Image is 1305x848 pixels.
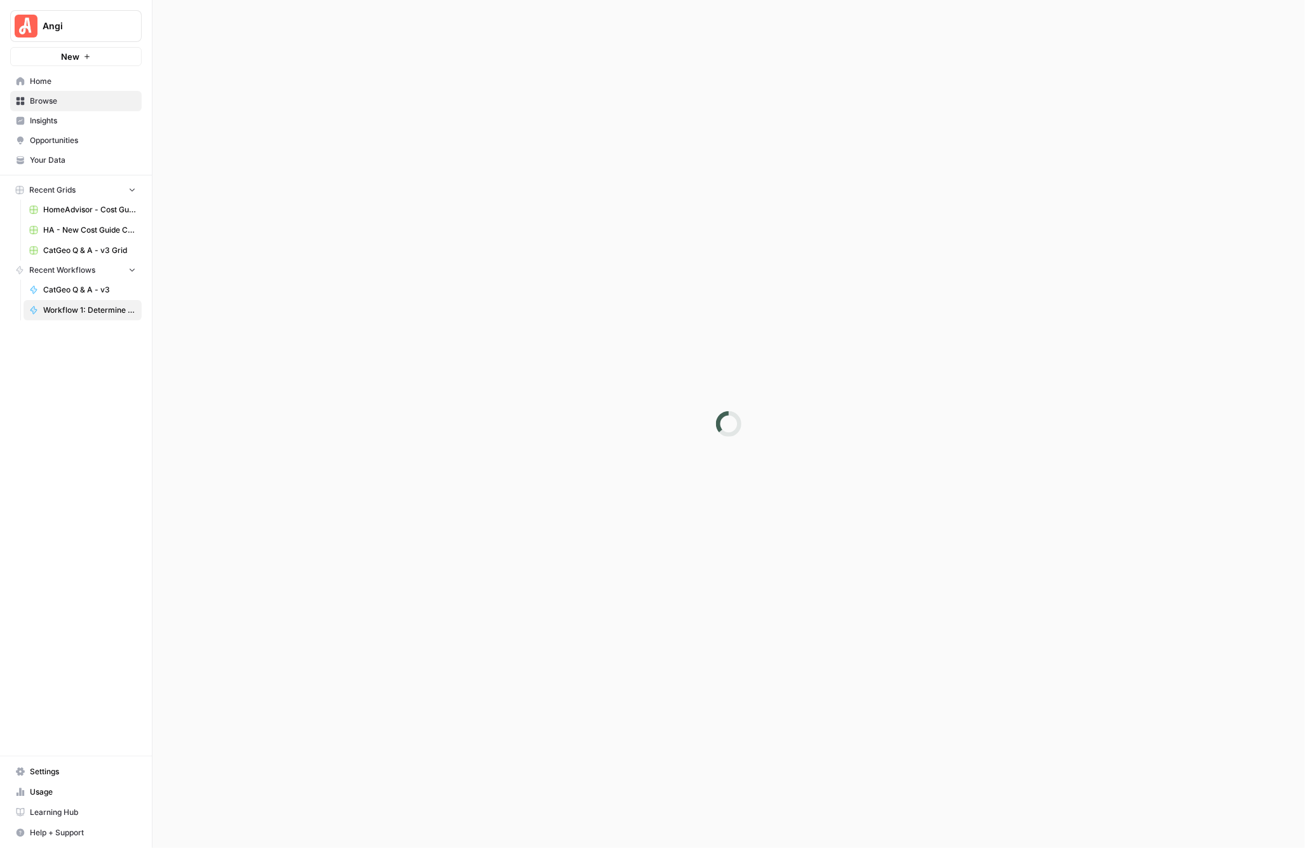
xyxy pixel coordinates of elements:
[10,47,142,66] button: New
[43,304,136,316] span: Workflow 1: Determine & Apply Cost Changes
[10,71,142,92] a: Home
[43,245,136,256] span: CatGeo Q & A - v3 Grid
[30,135,136,146] span: Opportunities
[10,823,142,843] button: Help + Support
[43,224,136,236] span: HA - New Cost Guide Creation Grid
[43,20,119,32] span: Angi
[24,280,142,300] a: CatGeo Q & A - v3
[10,802,142,823] a: Learning Hub
[29,184,76,196] span: Recent Grids
[30,154,136,166] span: Your Data
[29,264,95,276] span: Recent Workflows
[10,130,142,151] a: Opportunities
[43,284,136,296] span: CatGeo Q & A - v3
[43,204,136,215] span: HomeAdvisor - Cost Guide Updates
[15,15,37,38] img: Angi Logo
[30,807,136,818] span: Learning Hub
[10,261,142,280] button: Recent Workflows
[10,150,142,170] a: Your Data
[10,91,142,111] a: Browse
[10,782,142,802] a: Usage
[10,111,142,131] a: Insights
[61,50,79,63] span: New
[10,10,142,42] button: Workspace: Angi
[30,115,136,127] span: Insights
[30,76,136,87] span: Home
[30,95,136,107] span: Browse
[24,240,142,261] a: CatGeo Q & A - v3 Grid
[30,786,136,798] span: Usage
[24,300,142,320] a: Workflow 1: Determine & Apply Cost Changes
[24,200,142,220] a: HomeAdvisor - Cost Guide Updates
[10,762,142,782] a: Settings
[30,766,136,777] span: Settings
[30,827,136,838] span: Help + Support
[10,181,142,200] button: Recent Grids
[24,220,142,240] a: HA - New Cost Guide Creation Grid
